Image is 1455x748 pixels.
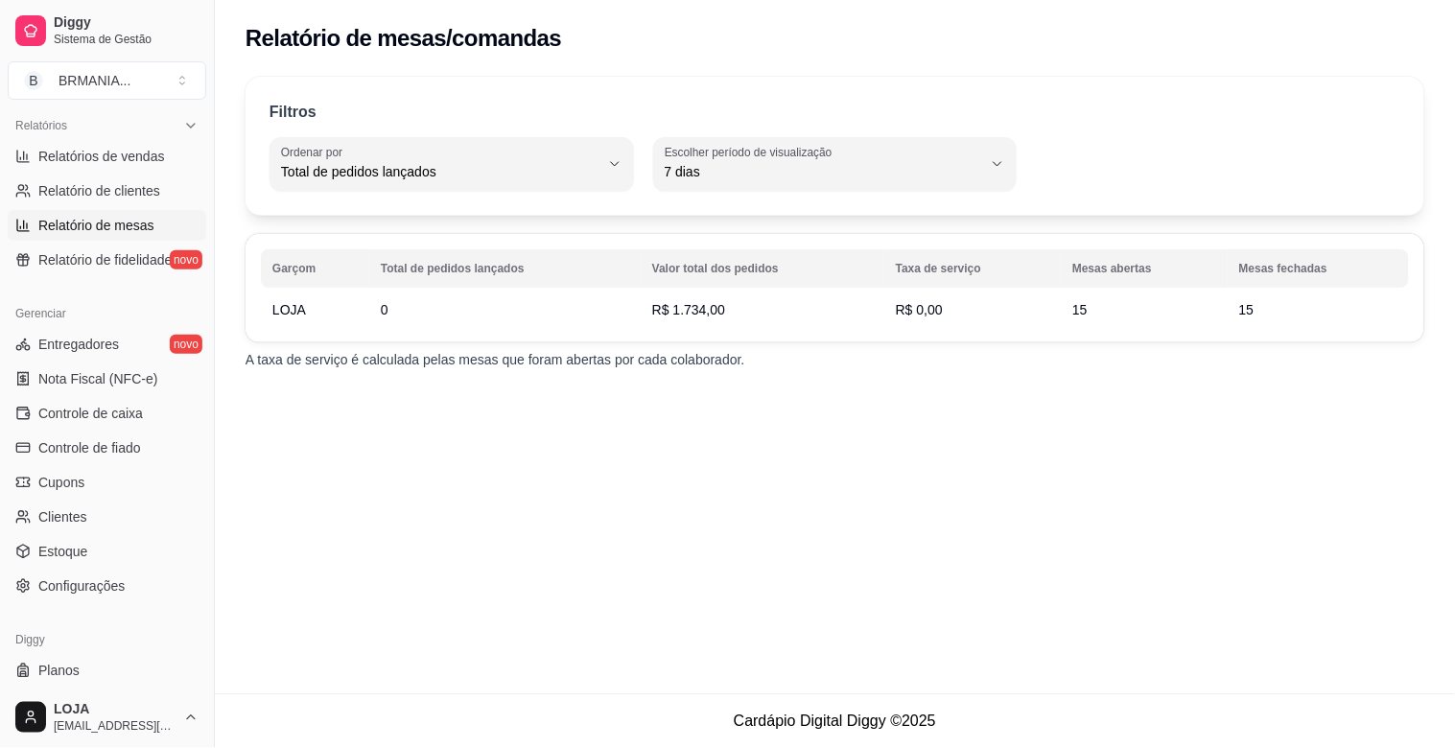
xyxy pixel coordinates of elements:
span: Total de pedidos lançados [281,162,599,181]
button: Ordenar porTotal de pedidos lançados [270,137,634,191]
a: DiggySistema de Gestão [8,8,206,54]
span: B [24,71,43,90]
span: LOJA [272,300,306,319]
th: Mesas abertas [1061,249,1228,288]
a: Relatório de mesas [8,210,206,241]
a: Entregadoresnovo [8,329,206,360]
a: Nota Fiscal (NFC-e) [8,363,206,394]
th: Total de pedidos lançados [369,249,641,288]
span: Relatório de clientes [38,181,160,200]
a: Relatório de clientes [8,175,206,206]
p: A taxa de serviço é calculada pelas mesas que foram abertas por cada colaborador. [246,350,1424,369]
a: Relatório de fidelidadenovo [8,245,206,275]
div: Diggy [8,624,206,655]
a: Configurações [8,571,206,601]
a: Controle de fiado [8,432,206,463]
th: Valor total dos pedidos [641,249,884,288]
span: Nota Fiscal (NFC-e) [38,369,157,388]
span: Relatórios de vendas [38,147,165,166]
span: Clientes [38,507,87,526]
span: Sistema de Gestão [54,32,199,47]
th: Garçom [261,249,369,288]
label: Escolher período de visualização [665,144,838,160]
a: Clientes [8,502,206,532]
a: Controle de caixa [8,398,206,429]
span: 15 [1239,302,1255,317]
footer: Cardápio Digital Diggy © 2025 [215,693,1455,748]
p: Filtros [270,101,317,124]
span: 0 [381,302,388,317]
span: [EMAIL_ADDRESS][DOMAIN_NAME] [54,718,176,734]
a: Relatórios de vendas [8,141,206,172]
span: 15 [1072,302,1088,317]
th: Taxa de serviço [884,249,1061,288]
div: Gerenciar [8,298,206,329]
span: LOJA [54,701,176,718]
button: LOJA[EMAIL_ADDRESS][DOMAIN_NAME] [8,694,206,740]
span: Relatório de fidelidade [38,250,172,269]
span: Controle de caixa [38,404,143,423]
div: BRMANIA ... [59,71,130,90]
span: R$ 1.734,00 [652,302,725,317]
span: 7 dias [665,162,983,181]
h2: Relatório de mesas/comandas [246,23,561,54]
span: Relatórios [15,118,67,133]
button: Select a team [8,61,206,100]
a: Estoque [8,536,206,567]
span: R$ 0,00 [896,302,943,317]
th: Mesas fechadas [1228,249,1409,288]
a: Planos [8,655,206,686]
span: Controle de fiado [38,438,141,457]
span: Diggy [54,14,199,32]
span: Planos [38,661,80,680]
span: Cupons [38,473,84,492]
span: Entregadores [38,335,119,354]
span: Estoque [38,542,87,561]
span: Configurações [38,576,125,596]
a: Cupons [8,467,206,498]
label: Ordenar por [281,144,349,160]
button: Escolher período de visualização7 dias [653,137,1018,191]
span: Relatório de mesas [38,216,154,235]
